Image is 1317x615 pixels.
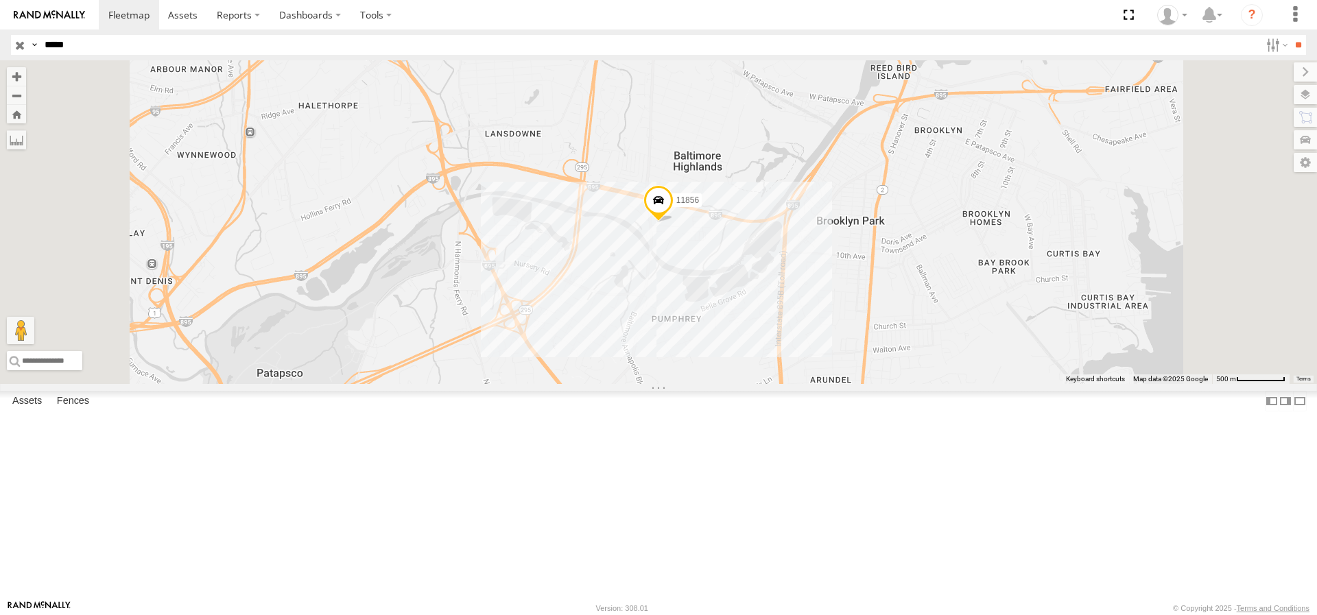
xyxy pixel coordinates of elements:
[1066,374,1125,384] button: Keyboard shortcuts
[1294,153,1317,172] label: Map Settings
[8,601,71,615] a: Visit our Website
[29,35,40,55] label: Search Query
[7,130,26,149] label: Measure
[596,604,648,612] div: Version: 308.01
[1279,391,1292,411] label: Dock Summary Table to the Right
[1293,391,1307,411] label: Hide Summary Table
[1265,391,1279,411] label: Dock Summary Table to the Left
[1216,375,1236,383] span: 500 m
[1152,5,1192,25] div: Thomas Ward
[7,86,26,105] button: Zoom out
[50,391,96,411] label: Fences
[7,105,26,123] button: Zoom Home
[1173,604,1309,612] div: © Copyright 2025 -
[1212,374,1290,384] button: Map Scale: 500 m per 68 pixels
[1261,35,1290,55] label: Search Filter Options
[1241,4,1263,26] i: ?
[14,10,85,20] img: rand-logo.svg
[1133,375,1208,383] span: Map data ©2025 Google
[1237,604,1309,612] a: Terms and Conditions
[1296,376,1311,382] a: Terms (opens in new tab)
[7,67,26,86] button: Zoom in
[5,391,49,411] label: Assets
[7,317,34,344] button: Drag Pegman onto the map to open Street View
[676,196,699,206] span: 11856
